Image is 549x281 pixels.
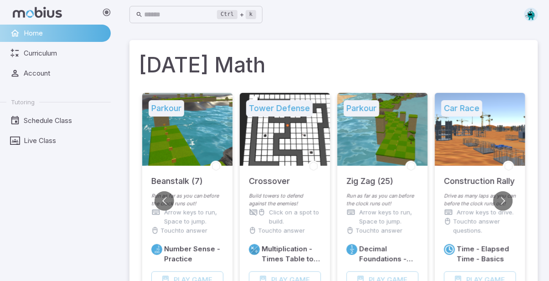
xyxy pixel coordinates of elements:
[24,28,104,38] span: Home
[149,100,184,117] h5: Parkour
[151,166,203,188] h5: Beanstalk (7)
[262,244,321,264] h6: Multiplication - Times Table to 13 - Practice
[347,244,357,255] a: Fractions/Decimals
[249,192,321,208] p: Build towers to defend against the enemies!
[24,116,104,126] span: Schedule Class
[155,191,174,211] button: Go to previous slide
[161,226,223,244] p: Touch to answer questions.
[217,10,238,19] kbd: Ctrl
[344,100,379,117] h5: Parkour
[164,244,223,264] h6: Number Sense - Practice
[457,244,516,264] h6: Time - Elapsed Time - Basics
[524,8,538,21] img: octagon.svg
[444,244,455,255] a: Time
[139,49,529,80] h1: [DATE] Math
[249,166,290,188] h5: Crossover
[11,98,35,106] span: Tutoring
[164,208,223,226] p: Arrow keys to run, Space to jump.
[356,226,419,244] p: Touch to answer questions.
[24,136,104,146] span: Live Class
[359,244,419,264] h6: Decimal Foundations - Advanced
[444,192,516,208] p: Drive as many laps as you can before the clock runs out!
[444,166,515,188] h5: Construction Rally
[258,226,321,244] p: Touch to answer questions.
[457,208,514,217] p: Arrow keys to drive.
[441,100,482,117] h5: Car Race
[269,208,321,226] p: Click on a spot to build.
[24,48,104,58] span: Curriculum
[151,192,223,208] p: Run as far as you can before the clock runs out!
[246,100,313,117] h5: Tower Defense
[246,10,256,19] kbd: k
[453,217,516,235] p: Touch to answer questions.
[347,166,394,188] h5: Zig Zag (25)
[493,191,513,211] button: Go to next slide
[24,68,104,78] span: Account
[347,192,419,208] p: Run as far as you can before the clock runs out!
[359,208,419,226] p: Arrow keys to run, Space to jump.
[249,244,260,255] a: Multiply/Divide
[217,9,256,20] div: +
[151,244,162,255] a: Place Value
